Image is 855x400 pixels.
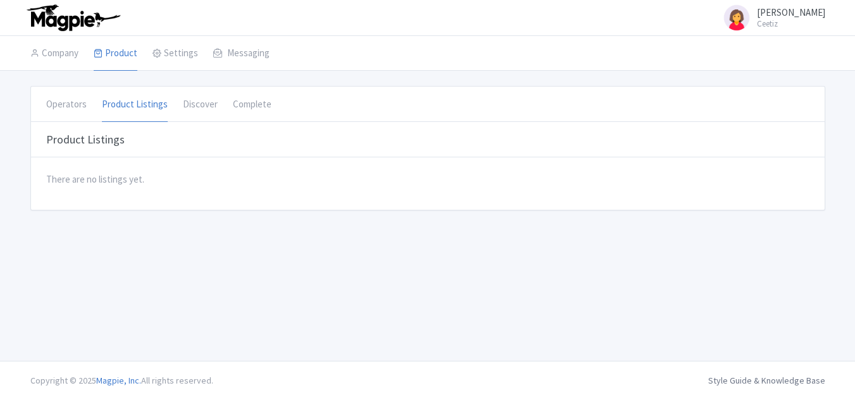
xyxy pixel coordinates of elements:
[757,20,825,28] small: Ceetiz
[183,87,218,123] a: Discover
[46,133,125,147] h3: Product Listings
[213,36,270,71] a: Messaging
[30,36,78,71] a: Company
[708,375,825,386] a: Style Guide & Knowledge Base
[46,87,87,123] a: Operators
[31,157,825,202] div: There are no listings yet.
[102,87,168,123] a: Product Listings
[721,3,752,33] img: avatar_key_member-9c1dde93af8b07d7383eb8b5fb890c87.png
[96,375,141,386] span: Magpie, Inc.
[233,87,271,123] a: Complete
[757,6,825,18] span: [PERSON_NAME]
[94,36,137,71] a: Product
[153,36,198,71] a: Settings
[24,4,122,32] img: logo-ab69f6fb50320c5b225c76a69d11143b.png
[714,3,825,33] a: [PERSON_NAME] Ceetiz
[23,374,221,387] div: Copyright © 2025 All rights reserved.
